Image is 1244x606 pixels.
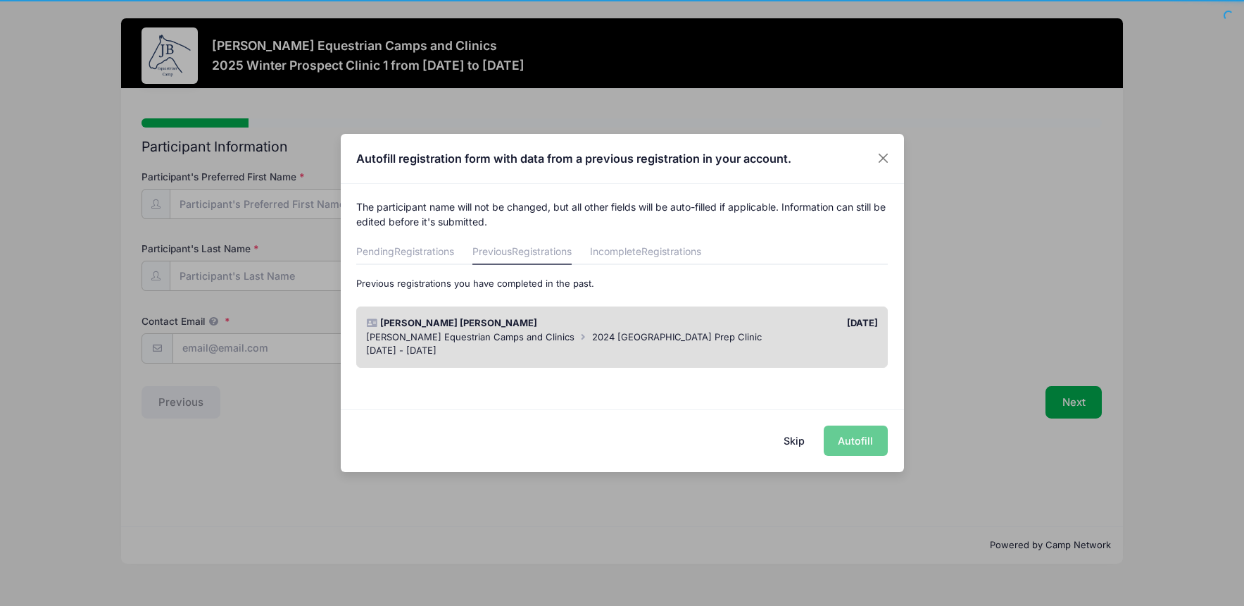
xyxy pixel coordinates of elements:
[366,331,574,342] span: [PERSON_NAME] Equestrian Camps and Clinics
[356,150,791,167] h4: Autofill registration form with data from a previous registration in your account.
[641,245,701,257] span: Registrations
[472,240,572,265] a: Previous
[592,331,762,342] span: 2024 [GEOGRAPHIC_DATA] Prep Clinic
[769,426,819,456] button: Skip
[622,316,885,330] div: [DATE]
[356,199,888,229] p: The participant name will not be changed, but all other fields will be auto-filled if applicable....
[394,245,454,257] span: Registrations
[870,146,896,171] button: Close
[356,277,888,291] p: Previous registrations you have completed in the past.
[590,240,701,265] a: Incomplete
[360,316,622,330] div: [PERSON_NAME] [PERSON_NAME]
[356,240,454,265] a: Pending
[512,245,572,257] span: Registrations
[366,344,878,358] div: [DATE] - [DATE]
